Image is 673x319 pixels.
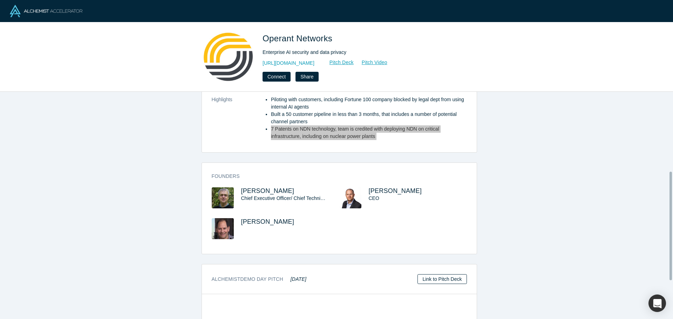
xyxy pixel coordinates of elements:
[212,96,266,147] dt: Highlights
[241,195,342,201] span: Chief Executive Officer/ Chief Technical Officer
[354,58,388,67] a: Pitch Video
[369,195,379,201] span: CEO
[271,96,467,111] li: Piloting with customers, including Fortune 100 company blocked by legal dept from using internal ...
[212,276,307,283] h3: Alchemist Demo Day Pitch
[263,60,314,67] a: [URL][DOMAIN_NAME]
[271,111,467,125] li: Built a 50 customer pipeline in less than 3 months, that includes a number of potential channel p...
[291,276,306,282] em: [DATE]
[339,187,361,208] img: Keith Rose's Profile Image
[212,187,234,208] img: Randy King's Profile Image
[212,218,234,239] img: Dave Bass's Profile Image
[241,218,294,225] a: [PERSON_NAME]
[10,5,82,17] img: Alchemist Logo
[295,72,318,82] button: Share
[212,173,457,180] h3: Founders
[417,274,467,284] a: Link to Pitch Deck
[322,58,354,67] a: Pitch Deck
[271,125,467,140] li: 7 Patents on NDN technology, team is credited with deploying NDN on critical infrastructure, incl...
[263,72,291,82] button: Connect
[369,187,422,194] a: [PERSON_NAME]
[204,32,253,81] img: Operant Networks's Logo
[241,187,294,194] a: [PERSON_NAME]
[263,34,335,43] span: Operant Networks
[263,49,459,56] div: Enterprise AI security and data privacy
